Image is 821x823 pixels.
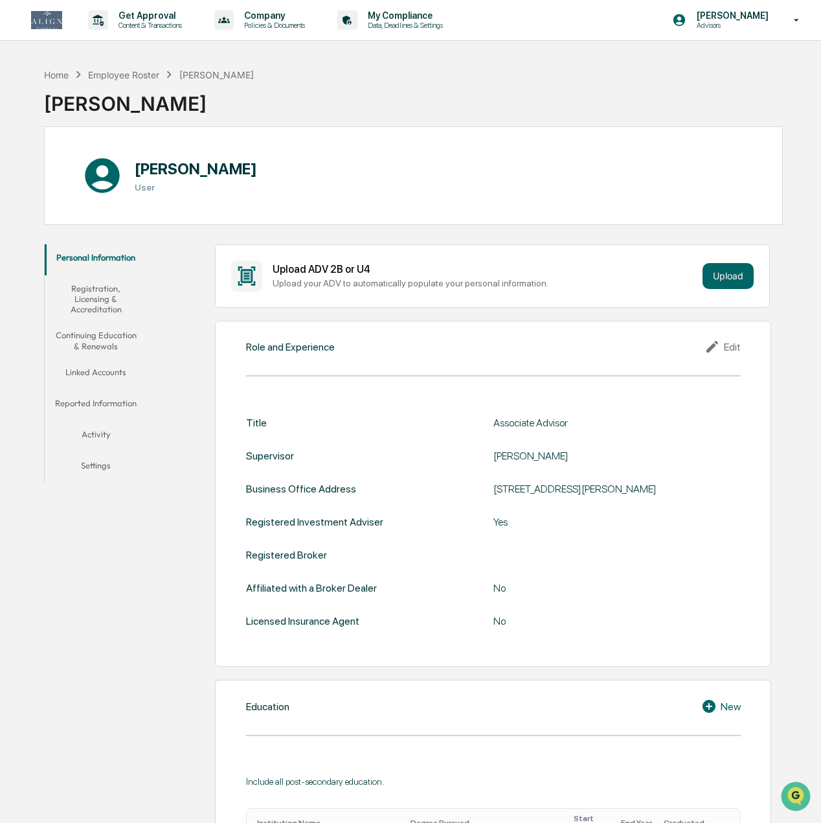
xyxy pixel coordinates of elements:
[45,275,148,323] button: Registration, Licensing & Accreditation
[701,699,741,714] div: New
[108,21,188,30] p: Content & Transactions
[357,21,449,30] p: Data, Deadlines & Settings
[13,165,23,175] div: 🖐️
[45,390,148,421] button: Reported Information
[686,21,775,30] p: Advisors
[129,220,157,229] span: Pylon
[246,776,741,787] div: Include all post-secondary education.
[234,21,311,30] p: Policies & Documents
[45,359,148,390] button: Linked Accounts
[246,483,356,495] div: Business Office Address
[273,278,697,288] div: Upload your ADV to automatically populate your personal information.
[44,112,164,122] div: We're available if you need us!
[234,10,311,21] p: Company
[493,516,741,528] div: Yes
[703,263,754,289] button: Upload
[91,219,157,229] a: Powered byPylon
[107,163,161,176] span: Attestations
[246,549,327,561] div: Registered Broker
[26,163,84,176] span: Preclearance
[44,69,69,80] div: Home
[13,27,236,48] p: How can we help?
[89,158,166,181] a: 🗄️Attestations
[246,615,359,627] div: Licensed Insurance Agent
[493,450,741,462] div: [PERSON_NAME]
[246,701,289,713] div: Education
[246,516,383,528] div: Registered Investment Adviser
[704,339,741,354] div: Edit
[13,189,23,200] div: 🔎
[45,421,148,452] button: Activity
[135,182,257,192] h3: User
[273,263,697,275] div: Upload ADV 2B or U4
[45,244,148,483] div: secondary tabs example
[493,582,741,594] div: No
[493,615,741,627] div: No
[246,341,335,353] div: Role and Experience
[135,159,257,178] h1: [PERSON_NAME]
[220,103,236,119] button: Start new chat
[94,165,104,175] div: 🗄️
[45,244,148,275] button: Personal Information
[13,99,36,122] img: 1746055101610-c473b297-6a78-478c-a979-82029cc54cd1
[246,450,294,462] div: Supervisor
[44,99,212,112] div: Start new chat
[246,582,377,594] div: Affiliated with a Broker Dealer
[45,452,148,483] button: Settings
[246,417,267,429] div: Title
[8,183,87,206] a: 🔎Data Lookup
[8,158,89,181] a: 🖐️Preclearance
[44,82,254,115] div: [PERSON_NAME]
[108,10,188,21] p: Get Approval
[686,10,775,21] p: [PERSON_NAME]
[31,11,62,29] img: logo
[88,69,159,80] div: Employee Roster
[26,188,82,201] span: Data Lookup
[45,322,148,359] button: Continuing Education & Renewals
[179,69,254,80] div: [PERSON_NAME]
[357,10,449,21] p: My Compliance
[780,780,815,815] iframe: Open customer support
[493,483,741,495] div: [STREET_ADDRESS][PERSON_NAME]
[493,417,741,429] div: Associate Advisor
